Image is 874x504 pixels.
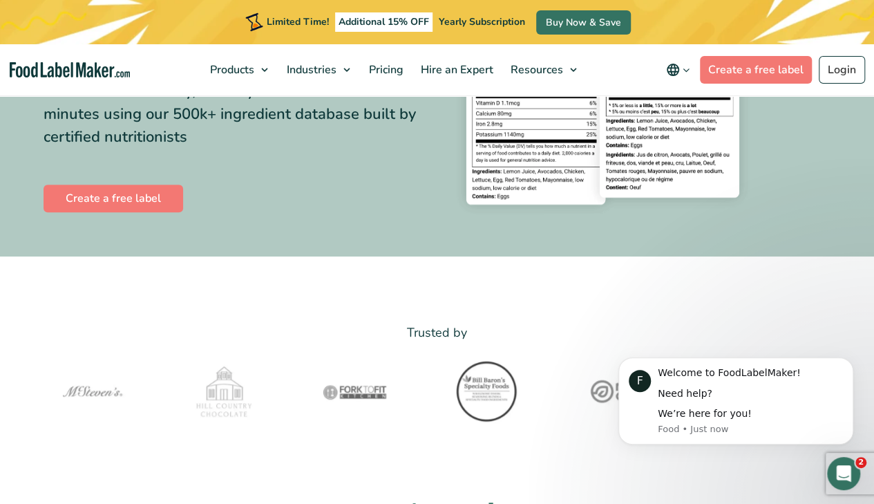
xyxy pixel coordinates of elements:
[506,62,564,77] span: Resources
[283,62,338,77] span: Industries
[417,62,495,77] span: Hire an Expert
[278,44,357,95] a: Industries
[44,80,427,149] div: Save time and money, create your own label in minutes using our 500k+ ingredient database built b...
[335,12,433,32] span: Additional 15% OFF
[855,457,866,468] span: 2
[202,44,275,95] a: Products
[598,337,874,467] iframe: Intercom notifications message
[206,62,256,77] span: Products
[267,15,329,28] span: Limited Time!
[502,44,584,95] a: Resources
[439,15,525,28] span: Yearly Subscription
[44,185,183,212] a: Create a free label
[361,44,409,95] a: Pricing
[412,44,499,95] a: Hire an Expert
[819,56,865,84] a: Login
[827,457,860,490] iframe: Intercom live chat
[44,323,831,343] p: Trusted by
[365,62,405,77] span: Pricing
[536,10,631,35] a: Buy Now & Save
[700,56,812,84] a: Create a free label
